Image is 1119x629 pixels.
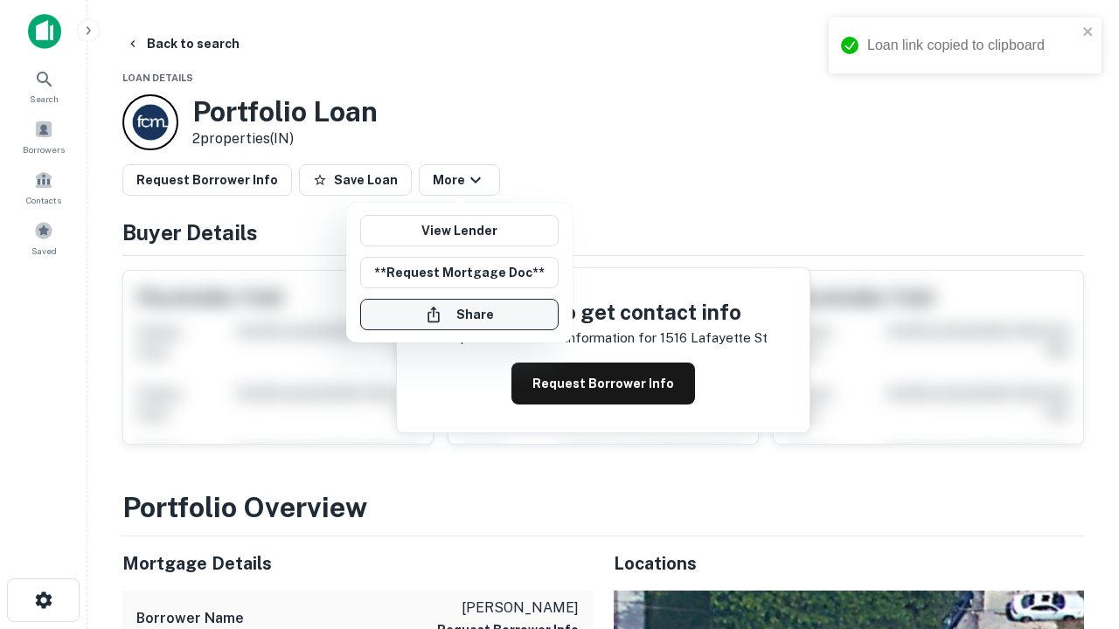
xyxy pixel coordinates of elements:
button: **Request Mortgage Doc** [360,257,559,288]
div: Loan link copied to clipboard [867,35,1077,56]
button: close [1082,24,1095,41]
iframe: Chat Widget [1032,489,1119,573]
a: View Lender [360,215,559,246]
button: Share [360,299,559,330]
